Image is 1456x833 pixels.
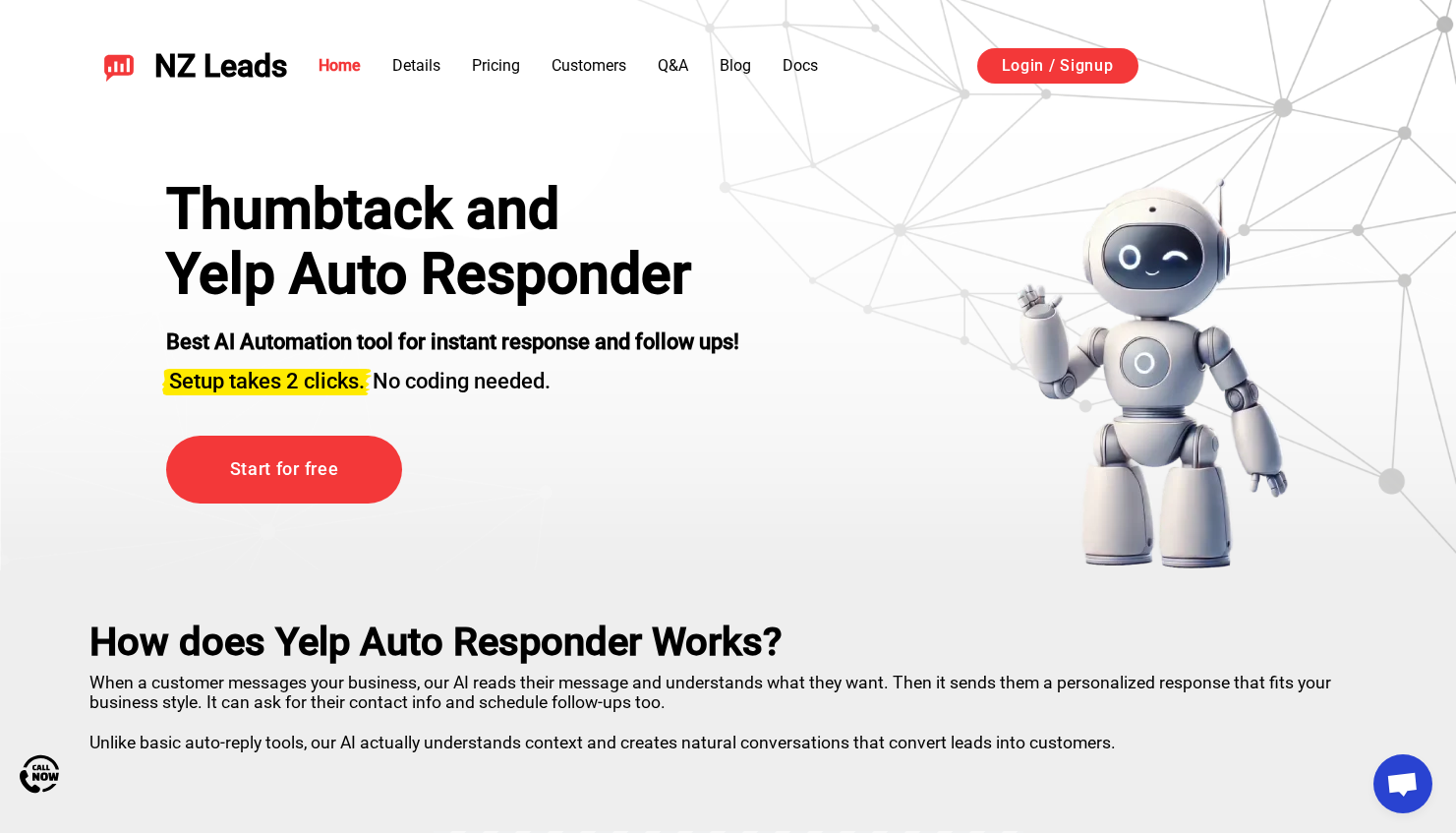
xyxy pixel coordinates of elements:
div: Open chat [1373,754,1432,813]
a: Home [319,56,361,75]
a: Start for free [166,436,402,504]
img: yelp bot [1016,177,1290,570]
div: Thumbtack and [166,177,739,242]
strong: Best AI Automation tool for instant response and follow ups! [166,329,739,354]
p: When a customer messages your business, our AI reads their message and understands what they want... [89,665,1368,752]
span: NZ Leads [154,48,287,85]
a: Login / Signup [977,48,1138,84]
a: Q&A [658,56,688,75]
iframe: Sign in with Google Button [1158,45,1379,89]
a: Docs [783,56,818,75]
h3: No coding needed. [166,357,739,396]
h1: Yelp Auto Responder [166,242,739,307]
span: Setup takes 2 clicks. [169,369,365,393]
img: NZ Leads logo [103,50,135,82]
img: Call Now [20,754,59,794]
a: Blog [720,56,751,75]
h2: How does Yelp Auto Responder Works? [89,620,1368,665]
a: Details [392,56,440,75]
a: Customers [552,56,626,75]
a: Pricing [472,56,520,75]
